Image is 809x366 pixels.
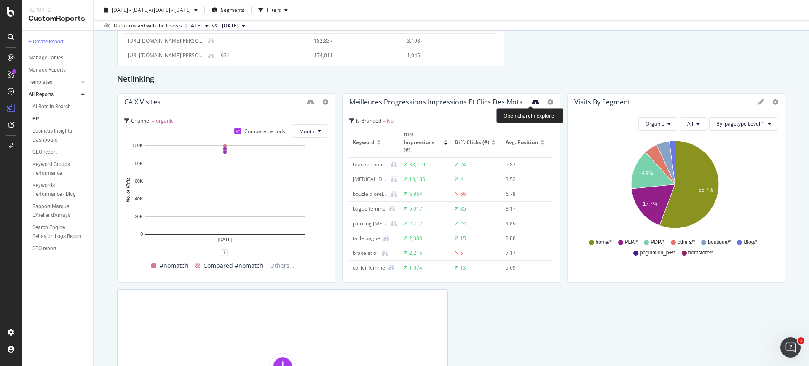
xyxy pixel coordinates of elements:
[496,108,563,123] div: Open chart in Explorer
[32,127,81,144] div: Business Insights Dashboard
[29,78,52,87] div: Templates
[383,117,386,124] span: =
[409,190,422,198] div: 5,964
[32,148,87,157] a: GEO report
[460,205,466,213] div: 35
[640,249,675,256] span: pagination_p+/*
[708,239,731,246] span: boutique/*
[221,37,299,45] div: -
[156,117,174,124] span: organic
[29,90,54,99] div: All Reports
[135,196,143,201] text: 40K
[353,176,388,183] div: tragus piercing
[574,98,630,106] div: Visits by Segment
[32,202,87,220] a: Rapport Marque L'Atelier d'Amaya
[744,239,757,246] span: Blog/*
[124,98,161,106] div: CA x Visites
[353,161,388,168] div: bracelet homme
[460,190,466,198] div: 66
[208,3,248,17] button: Segments
[409,161,425,168] div: 38,719
[596,239,612,246] span: home/*
[32,160,81,178] div: Keyword Groups Performance
[32,223,82,241] div: Search Engine Behavior: Logs Report
[353,220,388,227] div: piercing tragus
[128,37,205,45] div: https://www.atelier-amaya.com/
[780,337,801,358] iframe: Intercom live chat
[678,239,695,246] span: others/*
[29,53,63,62] div: Manage Tables
[409,235,422,242] div: 2,380
[292,124,328,138] button: Month
[32,102,87,111] a: AI Bots in Search
[506,139,538,146] span: Avg. Position
[506,176,546,183] div: 3.52
[204,261,263,271] span: Compared #nomatch
[221,249,228,256] div: 1
[135,214,143,219] text: 20K
[638,117,678,131] button: Organic
[117,73,785,86] div: Netlinking
[455,139,489,146] span: Diff. Clicks (#)
[643,201,657,207] text: 17.7%
[409,264,422,272] div: 1,974
[407,37,485,45] div: 3,198
[506,249,546,257] div: 7.17
[32,115,39,123] div: BR
[409,205,422,213] div: 5,017
[506,264,546,272] div: 5.69
[267,6,281,13] div: Filters
[32,160,87,178] a: Keyword Groups Performance
[687,120,693,127] span: All
[140,232,143,237] text: 0
[29,66,87,75] a: Manage Reports
[409,249,422,257] div: 2,215
[29,7,86,14] div: Reports
[126,177,131,202] text: No. of Visits
[460,176,463,183] div: 4
[460,249,463,257] div: 5
[32,127,87,144] a: Business Insights Dashboard
[29,37,64,46] div: + Create Report
[32,102,71,111] div: AI Bots in Search
[314,37,392,45] div: 182,837
[117,73,154,86] h2: Netlinking
[29,78,79,87] a: Templates
[128,52,205,59] div: https://atelier-amaya.com/fr/bijoux/bracelets/bracelets-argent-925
[244,128,285,135] div: Compare periods
[149,6,191,13] span: vs [DATE] - [DATE]
[131,117,150,124] span: Channel
[506,161,546,168] div: 9.82
[353,264,385,272] div: collier femme
[221,6,244,13] span: Segments
[29,53,87,62] a: Manage Tables
[32,148,57,157] div: GEO report
[506,235,546,242] div: 8.88
[100,3,201,17] button: [DATE] - [DATE]vs[DATE] - [DATE]
[460,220,466,227] div: 24
[356,117,381,124] span: Is Branded
[117,93,335,283] div: CA x VisitesChannel = organicCompare periodsMonthA chart.1#nomatchCompared #nomatchOthers...
[160,261,188,271] span: #nomatch
[32,223,87,241] a: Search Engine Behavior: Logs Report
[646,120,664,127] span: Organic
[460,235,466,242] div: 15
[32,244,56,253] div: SEO report
[112,6,149,13] span: [DATE] - [DATE]
[349,98,528,106] div: Meilleures progressions impressions et clics des mots-clés vs LY (hors marque)
[32,181,81,199] div: Keywords Performance - Blog
[353,205,386,213] div: bague femme
[353,190,388,198] div: boucle d'oreille
[353,235,380,242] div: taille bague
[29,66,66,75] div: Manage Reports
[699,187,713,193] text: 55.7%
[314,52,392,59] div: 174,011
[353,249,378,257] div: bracelet or
[267,261,298,271] span: Others...
[135,179,143,184] text: 60K
[716,120,764,127] span: By: pagetype Level 1
[29,90,79,99] a: All Reports
[798,337,804,344] span: 1
[407,52,485,59] div: 1,045
[567,93,785,283] div: Visits by SegmentgeargearOrganicAllBy: pagetype Level 1A chart.home/*PLP/*PDP/*others/*boutique/*...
